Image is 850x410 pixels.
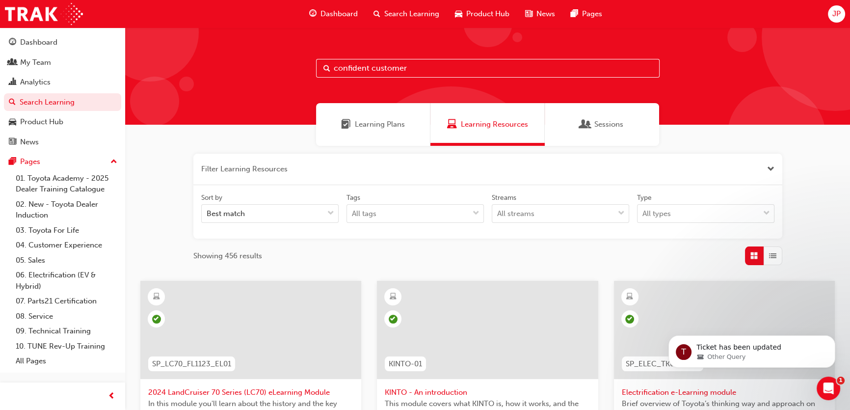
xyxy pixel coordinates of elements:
span: pages-icon [571,8,578,20]
span: pages-icon [9,158,16,166]
a: search-iconSearch Learning [366,4,447,24]
a: 03. Toyota For Life [12,223,121,238]
div: All tags [352,208,376,219]
span: Showing 456 results [193,250,262,262]
span: List [769,250,776,262]
div: News [20,137,39,148]
a: All Pages [12,354,121,369]
span: down-icon [618,207,625,220]
a: Product Hub [4,113,121,131]
button: Pages [4,153,121,171]
span: Dashboard [320,8,358,20]
span: car-icon [9,118,16,127]
a: My Team [4,54,121,72]
a: SessionsSessions [545,103,659,146]
a: 09. Technical Training [12,324,121,339]
span: news-icon [525,8,532,20]
span: 2024 LandCruiser 70 Series (LC70) eLearning Module [148,387,353,398]
span: car-icon [455,8,462,20]
span: down-icon [763,207,770,220]
a: Search Learning [4,93,121,111]
div: Product Hub [20,116,63,128]
div: Analytics [20,77,51,88]
span: Grid [750,250,758,262]
span: JP [832,8,841,20]
span: down-icon [327,207,334,220]
span: Electrification e-Learning module [622,387,827,398]
span: search-icon [9,98,16,107]
iframe: Intercom live chat [817,377,840,400]
span: learningRecordVerb_PASS-icon [152,315,161,324]
span: Learning Plans [355,119,405,130]
span: down-icon [473,207,479,220]
span: guage-icon [309,8,317,20]
span: learningResourceType_ELEARNING-icon [153,291,160,303]
a: 06. Electrification (EV & Hybrid) [12,268,121,294]
span: Learning Resources [447,119,457,130]
span: News [536,8,555,20]
a: Learning ResourcesLearning Resources [430,103,545,146]
a: car-iconProduct Hub [447,4,517,24]
div: Tags [346,193,360,203]
span: SP_ELEC_TK0321_EL [626,358,699,370]
button: JP [828,5,845,23]
div: Sort by [201,193,222,203]
div: Pages [20,156,40,167]
span: Sessions [581,119,590,130]
span: Search [323,63,330,74]
a: 08. Service [12,309,121,324]
a: pages-iconPages [563,4,610,24]
div: Best match [207,208,245,219]
span: KINTO-01 [389,358,422,370]
a: Dashboard [4,33,121,52]
span: news-icon [9,138,16,147]
span: 1 [837,377,845,384]
span: KINTO - An introduction [385,387,590,398]
span: learningRecordVerb_COMPLETE-icon [625,315,634,324]
a: Learning PlansLearning Plans [316,103,430,146]
a: 07. Parts21 Certification [12,294,121,309]
a: 10. TUNE Rev-Up Training [12,339,121,354]
div: Dashboard [20,37,57,48]
div: Type [637,193,652,203]
a: 04. Customer Experience [12,238,121,253]
div: All types [642,208,671,219]
span: Sessions [594,119,623,130]
span: learningResourceType_ELEARNING-icon [626,291,633,303]
div: Streams [492,193,516,203]
span: guage-icon [9,38,16,47]
span: Learning Plans [341,119,351,130]
a: 01. Toyota Academy - 2025 Dealer Training Catalogue [12,171,121,197]
a: News [4,133,121,151]
span: Product Hub [466,8,509,20]
span: learningRecordVerb_PASS-icon [389,315,398,324]
a: Analytics [4,73,121,91]
a: guage-iconDashboard [301,4,366,24]
iframe: Intercom notifications message [654,315,850,383]
button: Close the filter [767,164,774,175]
span: search-icon [373,8,380,20]
div: All streams [497,208,534,219]
a: 02. New - Toyota Dealer Induction [12,197,121,223]
input: Search... [316,59,660,78]
span: SP_LC70_FL1123_EL01 [152,358,231,370]
span: Search Learning [384,8,439,20]
span: learningResourceType_ELEARNING-icon [390,291,397,303]
a: news-iconNews [517,4,563,24]
span: prev-icon [108,390,115,403]
span: people-icon [9,58,16,67]
a: 05. Sales [12,253,121,268]
span: chart-icon [9,78,16,87]
span: up-icon [110,156,117,168]
button: DashboardMy TeamAnalyticsSearch LearningProduct HubNews [4,31,121,153]
span: Learning Resources [461,119,528,130]
img: Trak [5,3,83,25]
span: Pages [582,8,602,20]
